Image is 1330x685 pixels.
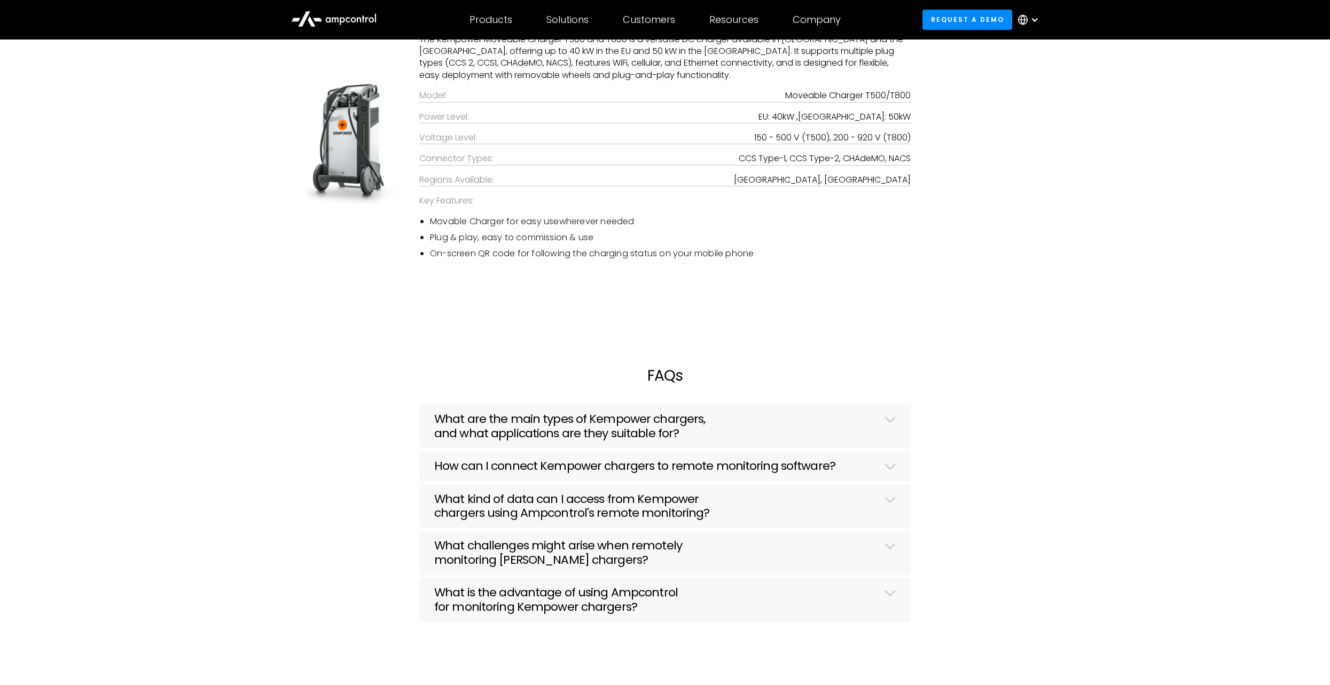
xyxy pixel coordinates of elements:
[623,14,675,26] div: Customers
[434,459,835,473] h3: How can I connect Kempower chargers to remote monitoring software?
[709,14,758,26] div: Resources
[434,539,872,567] h3: What challenges might arise when remotely monitoring [PERSON_NAME] chargers?
[754,132,911,144] div: 150 - 500 V (T500), 200 - 920 V (T800)
[434,412,872,440] h3: What are the main types of Kempower chargers, and what applications are they suitable for?
[434,492,872,521] h3: What kind of data can I access from Kempower chargers using Ampcontrol's remote monitoring?
[419,34,911,82] p: The Kempower Moveable Charger T500 and T800 is a versatile DC charger available in [GEOGRAPHIC_DA...
[793,14,841,26] div: Company
[434,586,872,614] h3: What is the advantage of using Ampcontrol for monitoring Kempower chargers?
[885,463,896,470] img: Dropdown Arrow
[419,195,911,207] div: Key Features:
[470,14,512,26] div: Products
[419,153,494,164] div: Connector Types:
[739,153,911,164] div: CCS Type-1, CCS Type-2, CHAdeMO, NACS
[885,590,896,596] img: Dropdown Arrow
[419,90,447,101] div: Model:
[885,416,896,423] img: Dropdown Arrow
[885,543,896,549] img: Dropdown Arrow
[419,111,469,123] div: Power Level:
[430,216,911,227] li: Movable Charger for easy usewherever needed
[758,111,911,123] div: EU: 40kW ,[GEOGRAPHIC_DATA]: 50kW
[419,132,477,144] div: Voltage Level:
[430,232,911,243] li: Plug & play, easy to commission & use
[419,174,494,186] div: Regions Available:
[785,90,911,101] div: Moveable Charger T500/T800
[430,248,911,259] li: On-screen QR code for following the charging status on your mobile phone
[546,14,589,26] div: Solutions
[922,10,1012,29] a: Request a demo
[291,367,1039,385] h2: FAQs
[734,174,911,186] p: [GEOGRAPHIC_DATA], [GEOGRAPHIC_DATA]
[885,497,896,503] img: Dropdown Arrow
[291,73,398,207] img: Moveable Charger T500/T800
